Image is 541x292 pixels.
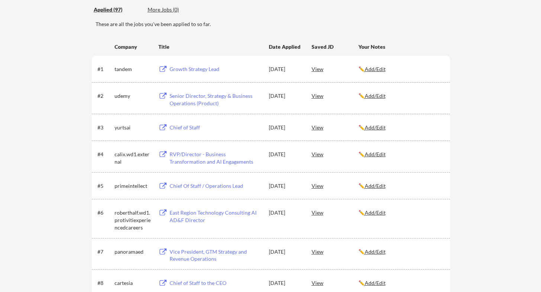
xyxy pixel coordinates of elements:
div: More Jobs (0) [148,6,202,13]
div: primeintellect [115,182,152,190]
div: #6 [97,209,112,216]
div: [DATE] [269,209,302,216]
div: Applied (97) [94,6,142,13]
u: Add/Edit [365,124,386,131]
div: View [312,206,358,219]
u: Add/Edit [365,248,386,255]
div: ✏️ [358,151,443,158]
div: View [312,245,358,258]
div: #2 [97,92,112,100]
div: Saved JD [312,40,358,53]
div: ✏️ [358,65,443,73]
div: ✏️ [358,92,443,100]
div: View [312,276,358,289]
div: calix.wd1.external [115,151,152,165]
div: udemy [115,92,152,100]
div: View [312,62,358,76]
u: Add/Edit [365,66,386,72]
div: Chief of Staff to the CEO [170,279,262,287]
div: ✏️ [358,182,443,190]
div: [DATE] [269,65,302,73]
div: cartesia [115,279,152,287]
div: #1 [97,65,112,73]
div: Chief Of Staff / Operations Lead [170,182,262,190]
div: View [312,89,358,102]
div: [DATE] [269,92,302,100]
div: [DATE] [269,279,302,287]
u: Add/Edit [365,93,386,99]
div: Date Applied [269,43,302,51]
div: View [312,121,358,134]
u: Add/Edit [365,209,386,216]
div: [DATE] [269,248,302,256]
div: Vice President, GTM Strategy and Revenue Operations [170,248,262,263]
div: roberthalf.wd1.protivitiexperiencedcareers [115,209,152,231]
div: #3 [97,124,112,131]
div: [DATE] [269,124,302,131]
u: Add/Edit [365,183,386,189]
div: yurtsai [115,124,152,131]
div: #5 [97,182,112,190]
div: tandem [115,65,152,73]
div: [DATE] [269,151,302,158]
div: #4 [97,151,112,158]
div: Senior Director, Strategy & Business Operations (Product) [170,92,262,107]
div: ✏️ [358,279,443,287]
div: panoramaed [115,248,152,256]
u: Add/Edit [365,280,386,286]
u: Add/Edit [365,151,386,157]
div: ✏️ [358,124,443,131]
div: Growth Strategy Lead [170,65,262,73]
div: Your Notes [358,43,443,51]
div: ✏️ [358,209,443,216]
div: Chief of Staff [170,124,262,131]
div: [DATE] [269,182,302,190]
div: These are job applications we think you'd be a good fit for, but couldn't apply you to automatica... [148,6,202,14]
div: East Region Technology Consulting AI AD&F Director [170,209,262,224]
div: These are all the jobs you've been applied to so far. [96,20,450,28]
div: View [312,147,358,161]
div: Company [115,43,152,51]
div: View [312,179,358,192]
div: #7 [97,248,112,256]
div: Title [158,43,262,51]
div: RVP/Director - Business Transformation and AI Engagements [170,151,262,165]
div: ✏️ [358,248,443,256]
div: These are all the jobs you've been applied to so far. [94,6,142,14]
div: #8 [97,279,112,287]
